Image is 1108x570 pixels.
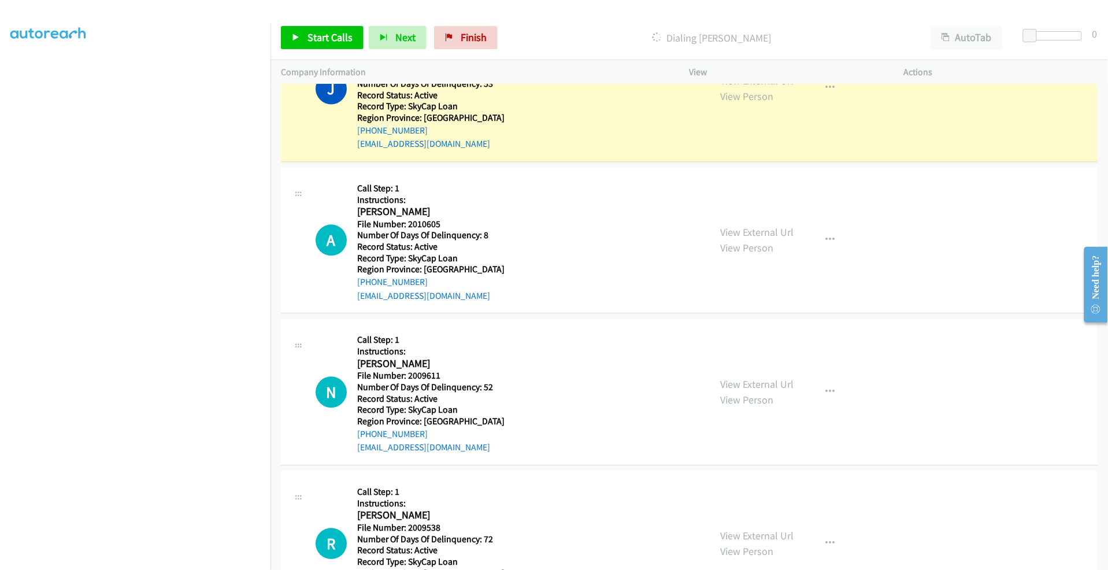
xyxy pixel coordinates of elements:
p: Company Information [281,65,669,79]
a: View Person [721,90,774,103]
h5: Call Step: 1 [357,335,505,346]
a: View External Url [721,378,794,391]
h5: Record Type: SkyCap Loan [357,557,505,568]
a: [EMAIL_ADDRESS][DOMAIN_NAME] [357,291,490,302]
h5: Record Type: SkyCap Loan [357,253,505,265]
span: Next [395,31,416,44]
a: [PHONE_NUMBER] [357,429,428,440]
a: Start Calls [281,26,364,49]
h5: Call Step: 1 [357,487,505,498]
h2: [PERSON_NAME] [357,509,505,523]
h5: Instructions: [357,195,505,206]
h5: File Number: 2009611 [357,371,505,382]
h5: Record Status: Active [357,90,505,102]
a: [EMAIL_ADDRESS][DOMAIN_NAME] [357,139,490,150]
a: View Person [721,545,774,558]
a: View External Url [721,75,794,88]
h5: Record Status: Active [357,545,505,557]
h5: Record Status: Active [357,242,505,253]
h5: Record Status: Active [357,394,505,405]
span: Finish [461,31,487,44]
a: View External Url [721,226,794,239]
span: Start Calls [307,31,353,44]
p: Actions [904,65,1098,79]
h5: Number Of Days Of Delinquency: 72 [357,534,505,546]
h5: Region Province: [GEOGRAPHIC_DATA] [357,416,505,428]
h5: File Number: 2010605 [357,219,505,231]
h2: [PERSON_NAME] [357,206,505,219]
h5: Record Type: SkyCap Loan [357,405,505,416]
h1: A [316,225,347,256]
div: The call is yet to be attempted [316,225,347,256]
h5: Call Step: 1 [357,183,505,195]
h5: Region Province: [GEOGRAPHIC_DATA] [357,113,505,124]
h5: Region Province: [GEOGRAPHIC_DATA] [357,264,505,276]
div: 0 [1092,26,1098,42]
h5: Number Of Days Of Delinquency: 8 [357,230,505,242]
h5: Record Type: SkyCap Loan [357,101,505,113]
h1: J [316,73,347,105]
p: Dialing [PERSON_NAME] [513,30,910,46]
a: View Person [721,394,774,407]
div: Delay between calls (in seconds) [1029,31,1082,40]
div: The call is yet to be attempted [316,528,347,560]
iframe: Resource Center [1075,239,1108,331]
button: AutoTab [931,26,1003,49]
h1: N [316,377,347,408]
h5: Number Of Days Of Delinquency: 53 [357,79,505,90]
p: View [690,65,883,79]
h5: Number Of Days Of Delinquency: 52 [357,382,505,394]
a: View External Url [721,530,794,543]
a: [PHONE_NUMBER] [357,277,428,288]
h5: Instructions: [357,346,505,358]
h1: R [316,528,347,560]
a: Finish [434,26,498,49]
h5: Instructions: [357,498,505,510]
a: [EMAIL_ADDRESS][DOMAIN_NAME] [357,442,490,453]
button: Next [369,26,427,49]
h5: File Number: 2009538 [357,523,505,534]
a: [PHONE_NUMBER] [357,125,428,136]
a: View Person [721,242,774,255]
h2: [PERSON_NAME] [357,358,505,371]
div: The call is yet to be attempted [316,377,347,408]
